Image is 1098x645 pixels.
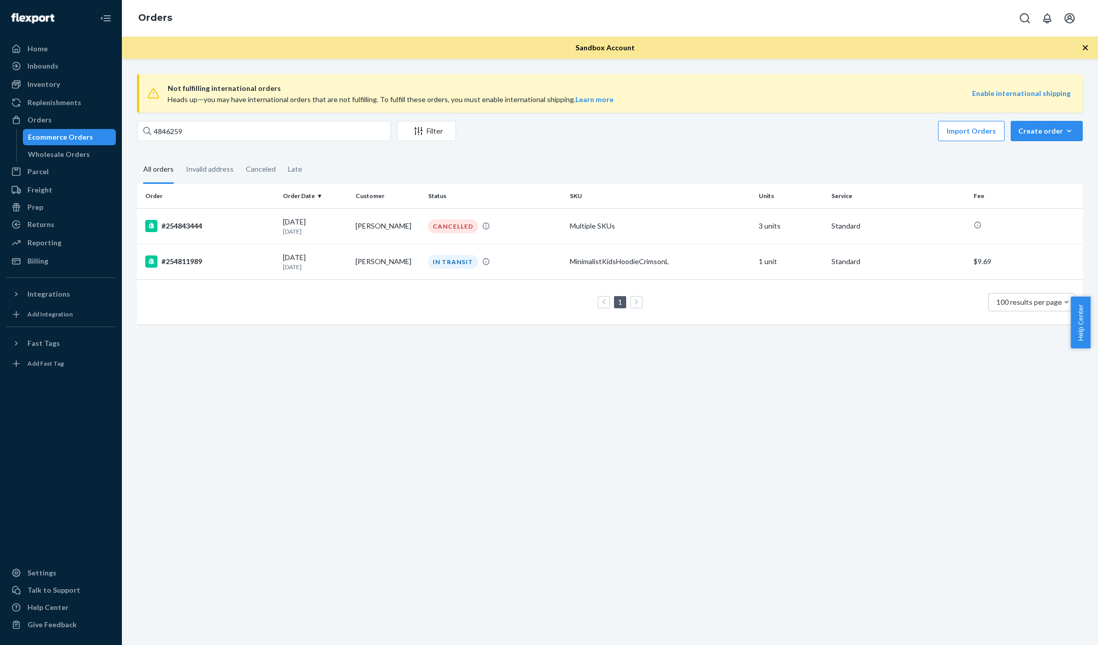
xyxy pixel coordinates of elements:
div: Returns [27,219,54,230]
a: Replenishments [6,94,116,111]
button: Close Navigation [95,8,116,28]
th: SKU [566,184,755,208]
th: Units [755,184,827,208]
a: Add Fast Tag [6,356,116,372]
td: Multiple SKUs [566,208,755,244]
a: Page 1 is your current page [616,298,624,306]
div: Help Center [27,602,69,612]
div: Invalid address [186,156,234,182]
td: 3 units [755,208,827,244]
div: Give Feedback [27,620,77,630]
button: Open notifications [1037,8,1057,28]
div: Filter [398,126,456,136]
div: [DATE] [283,217,347,236]
button: Open account menu [1059,8,1080,28]
button: Help Center [1071,297,1090,348]
a: Inventory [6,76,116,92]
a: Inbounds [6,58,116,74]
a: Add Integration [6,306,116,322]
div: Replenishments [27,98,81,108]
button: Import Orders [938,121,1005,141]
button: Fast Tags [6,335,116,351]
span: Not fulfilling international orders [168,82,972,94]
input: Search orders [137,121,391,141]
img: Flexport logo [11,13,54,23]
th: Order Date [279,184,351,208]
td: $9.69 [970,244,1083,279]
th: Fee [970,184,1083,208]
div: IN TRANSIT [428,255,478,269]
div: Inbounds [27,61,58,71]
button: Create order [1011,121,1083,141]
th: Service [827,184,969,208]
div: Canceled [246,156,276,182]
div: Customer [356,191,420,200]
div: Wholesale Orders [28,149,90,159]
th: Status [424,184,566,208]
a: Billing [6,253,116,269]
div: Prep [27,202,43,212]
a: Wholesale Orders [23,146,116,163]
a: Enable international shipping [972,89,1071,98]
div: MinimalistKidsHoodieCrimsonL [570,256,751,267]
div: Integrations [27,289,70,299]
a: Settings [6,565,116,581]
td: [PERSON_NAME] [351,244,424,279]
div: Reporting [27,238,61,248]
th: Order [137,184,279,208]
a: Orders [6,112,116,128]
p: [DATE] [283,227,347,236]
div: CANCELLED [428,219,478,233]
p: [DATE] [283,263,347,271]
div: Late [288,156,302,182]
div: Freight [27,185,52,195]
button: Open Search Box [1015,8,1035,28]
div: #254811989 [145,255,275,268]
div: Create order [1018,126,1075,136]
button: Integrations [6,286,116,302]
div: [DATE] [283,252,347,271]
a: Help Center [6,599,116,616]
a: Talk to Support [6,582,116,598]
a: Parcel [6,164,116,180]
div: Billing [27,256,48,266]
a: Returns [6,216,116,233]
a: Reporting [6,235,116,251]
a: Freight [6,182,116,198]
div: Inventory [27,79,60,89]
p: Standard [831,221,965,231]
div: Ecommerce Orders [28,132,93,142]
div: Home [27,44,48,54]
p: Standard [831,256,965,267]
td: [PERSON_NAME] [351,208,424,244]
button: Give Feedback [6,617,116,633]
div: #254843444 [145,220,275,232]
a: Home [6,41,116,57]
div: Settings [27,568,56,578]
span: Heads up—you may have international orders that are not fulfilling. To fulfill these orders, you ... [168,95,613,104]
div: Talk to Support [27,585,80,595]
a: Ecommerce Orders [23,129,116,145]
div: Add Fast Tag [27,359,64,368]
td: 1 unit [755,244,827,279]
span: Sandbox Account [575,43,635,52]
a: Learn more [575,95,613,104]
a: Orders [138,12,172,23]
div: Orders [27,115,52,125]
ol: breadcrumbs [130,4,180,33]
span: 100 results per page [996,298,1062,306]
div: Fast Tags [27,338,60,348]
div: All orders [143,156,174,184]
div: Parcel [27,167,49,177]
div: Add Integration [27,310,73,318]
button: Filter [397,121,456,141]
a: Prep [6,199,116,215]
